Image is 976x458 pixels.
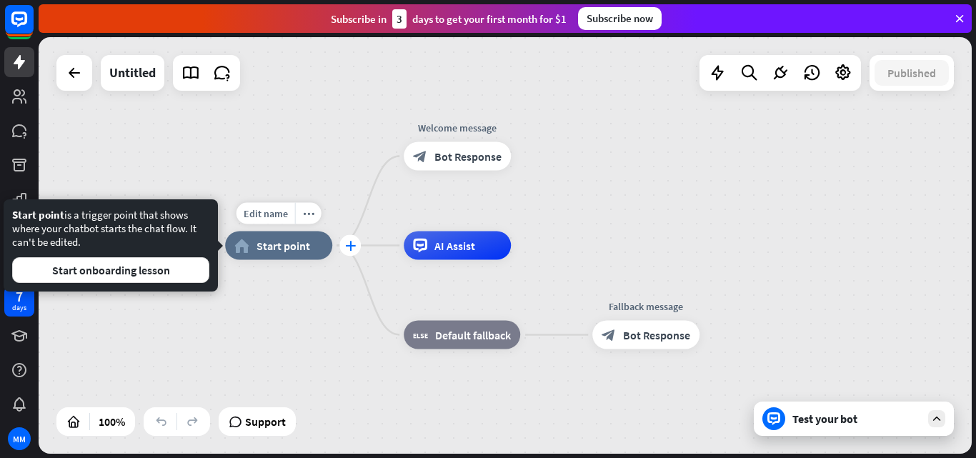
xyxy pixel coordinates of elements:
[234,239,249,253] i: home_2
[109,55,156,91] div: Untitled
[393,121,522,135] div: Welcome message
[623,328,690,342] span: Bot Response
[792,412,921,426] div: Test your bot
[875,60,949,86] button: Published
[331,9,567,29] div: Subscribe in days to get your first month for $1
[244,207,288,220] span: Edit name
[8,427,31,450] div: MM
[413,149,427,164] i: block_bot_response
[345,241,356,251] i: plus
[11,6,54,49] button: Open LiveChat chat widget
[435,328,511,342] span: Default fallback
[4,287,34,317] a: 7 days
[12,257,209,283] button: Start onboarding lesson
[578,7,662,30] div: Subscribe now
[12,208,209,283] div: is a trigger point that shows where your chatbot starts the chat flow. It can't be edited.
[602,328,616,342] i: block_bot_response
[434,239,475,253] span: AI Assist
[434,149,502,164] span: Bot Response
[94,410,129,433] div: 100%
[245,410,286,433] span: Support
[413,328,428,342] i: block_fallback
[16,290,23,303] div: 7
[12,208,64,221] span: Start point
[303,208,314,219] i: more_horiz
[392,9,407,29] div: 3
[582,299,710,314] div: Fallback message
[12,303,26,313] div: days
[257,239,310,253] span: Start point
